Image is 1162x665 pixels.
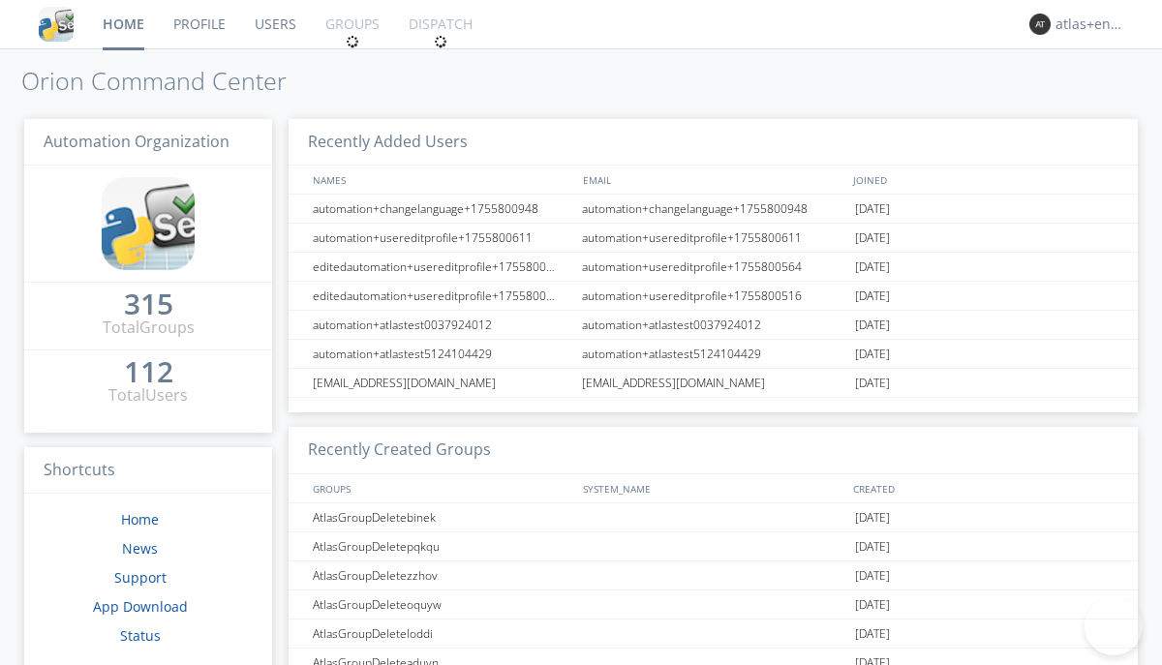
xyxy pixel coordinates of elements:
[39,7,74,42] img: cddb5a64eb264b2086981ab96f4c1ba7
[308,311,576,339] div: automation+atlastest0037924012
[308,532,576,560] div: AtlasGroupDeletepqkqu
[577,369,850,397] div: [EMAIL_ADDRESS][DOMAIN_NAME]
[855,369,890,398] span: [DATE]
[120,626,161,645] a: Status
[855,532,890,561] span: [DATE]
[848,474,1119,502] div: CREATED
[308,282,576,310] div: editedautomation+usereditprofile+1755800516
[289,503,1138,532] a: AtlasGroupDeletebinek[DATE]
[289,561,1138,590] a: AtlasGroupDeletezzhov[DATE]
[289,311,1138,340] a: automation+atlastest0037924012automation+atlastest0037924012[DATE]
[855,253,890,282] span: [DATE]
[308,166,573,194] div: NAMES
[1029,14,1051,35] img: 373638.png
[289,532,1138,561] a: AtlasGroupDeletepqkqu[DATE]
[24,447,272,495] h3: Shortcuts
[289,590,1138,620] a: AtlasGroupDeleteoquyw[DATE]
[308,503,576,531] div: AtlasGroupDeletebinek
[289,253,1138,282] a: editedautomation+usereditprofile+1755800564automation+usereditprofile+1755800564[DATE]
[308,590,576,619] div: AtlasGroupDeleteoquyw
[124,294,173,317] a: 315
[848,166,1119,194] div: JOINED
[577,195,850,223] div: automation+changelanguage+1755800948
[1055,15,1128,34] div: atlas+english0002
[1085,597,1143,655] iframe: Toggle Customer Support
[102,177,195,270] img: cddb5a64eb264b2086981ab96f4c1ba7
[855,282,890,311] span: [DATE]
[108,384,188,407] div: Total Users
[577,340,850,368] div: automation+atlastest5124104429
[855,340,890,369] span: [DATE]
[103,317,195,339] div: Total Groups
[308,620,576,648] div: AtlasGroupDeleteloddi
[308,224,576,252] div: automation+usereditprofile+1755800611
[346,35,359,48] img: spin.svg
[289,224,1138,253] a: automation+usereditprofile+1755800611automation+usereditprofile+1755800611[DATE]
[289,427,1138,474] h3: Recently Created Groups
[289,282,1138,311] a: editedautomation+usereditprofile+1755800516automation+usereditprofile+1755800516[DATE]
[434,35,447,48] img: spin.svg
[93,597,188,616] a: App Download
[855,620,890,649] span: [DATE]
[308,369,576,397] div: [EMAIL_ADDRESS][DOMAIN_NAME]
[308,561,576,589] div: AtlasGroupDeletezzhov
[289,369,1138,398] a: [EMAIL_ADDRESS][DOMAIN_NAME][EMAIL_ADDRESS][DOMAIN_NAME][DATE]
[124,362,173,384] a: 112
[855,590,890,620] span: [DATE]
[855,224,890,253] span: [DATE]
[308,253,576,281] div: editedautomation+usereditprofile+1755800564
[577,253,850,281] div: automation+usereditprofile+1755800564
[44,131,229,152] span: Automation Organization
[121,510,159,529] a: Home
[289,340,1138,369] a: automation+atlastest5124104429automation+atlastest5124104429[DATE]
[577,282,850,310] div: automation+usereditprofile+1755800516
[289,119,1138,166] h3: Recently Added Users
[578,166,848,194] div: EMAIL
[855,311,890,340] span: [DATE]
[577,224,850,252] div: automation+usereditprofile+1755800611
[308,474,573,502] div: GROUPS
[578,474,848,502] div: SYSTEM_NAME
[855,561,890,590] span: [DATE]
[577,311,850,339] div: automation+atlastest0037924012
[114,568,167,587] a: Support
[124,362,173,381] div: 112
[289,620,1138,649] a: AtlasGroupDeleteloddi[DATE]
[122,539,158,558] a: News
[855,503,890,532] span: [DATE]
[855,195,890,224] span: [DATE]
[308,195,576,223] div: automation+changelanguage+1755800948
[308,340,576,368] div: automation+atlastest5124104429
[124,294,173,314] div: 315
[289,195,1138,224] a: automation+changelanguage+1755800948automation+changelanguage+1755800948[DATE]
